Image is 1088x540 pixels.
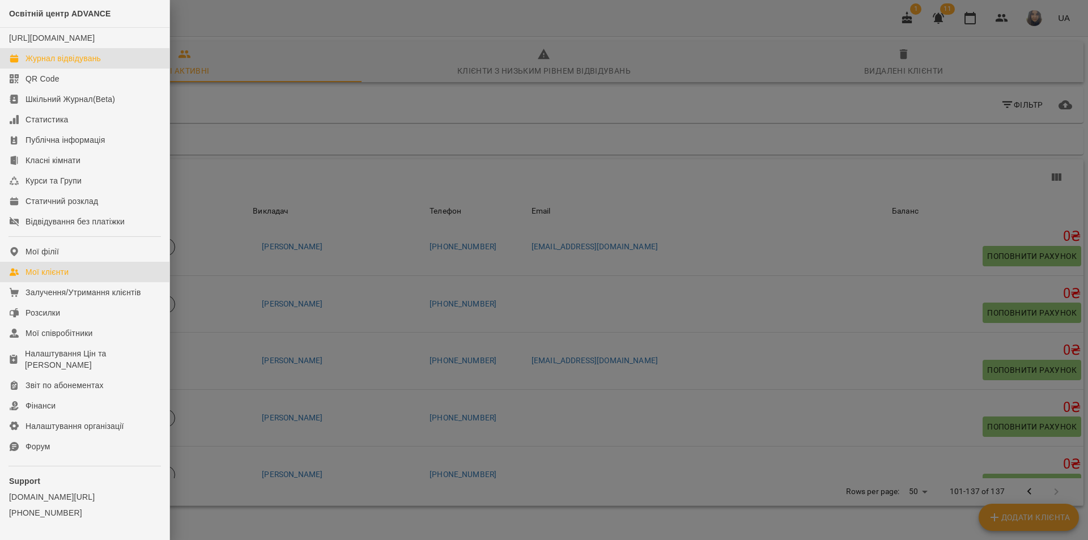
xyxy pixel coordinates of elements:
[25,328,93,339] div: Мої співробітники
[25,400,56,411] div: Фінанси
[9,475,160,487] p: Support
[25,307,60,318] div: Розсилки
[25,380,104,391] div: Звіт по абонементах
[25,53,101,64] div: Журнал відвідувань
[25,420,124,432] div: Налаштування організації
[9,491,160,503] a: [DOMAIN_NAME][URL]
[25,93,115,105] div: Шкільний Журнал(Beta)
[25,287,141,298] div: Залучення/Утримання клієнтів
[25,134,105,146] div: Публічна інформація
[25,266,69,278] div: Мої клієнти
[9,9,111,18] span: Освітній центр ADVANCE
[9,507,160,518] a: [PHONE_NUMBER]
[25,155,80,166] div: Класні кімнати
[25,195,98,207] div: Статичний розклад
[25,441,50,452] div: Форум
[25,246,59,257] div: Мої філії
[25,175,82,186] div: Курси та Групи
[25,348,160,371] div: Налаштування Цін та [PERSON_NAME]
[9,33,95,42] a: [URL][DOMAIN_NAME]
[25,73,59,84] div: QR Code
[25,114,69,125] div: Статистика
[25,216,125,227] div: Відвідування без платіжки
